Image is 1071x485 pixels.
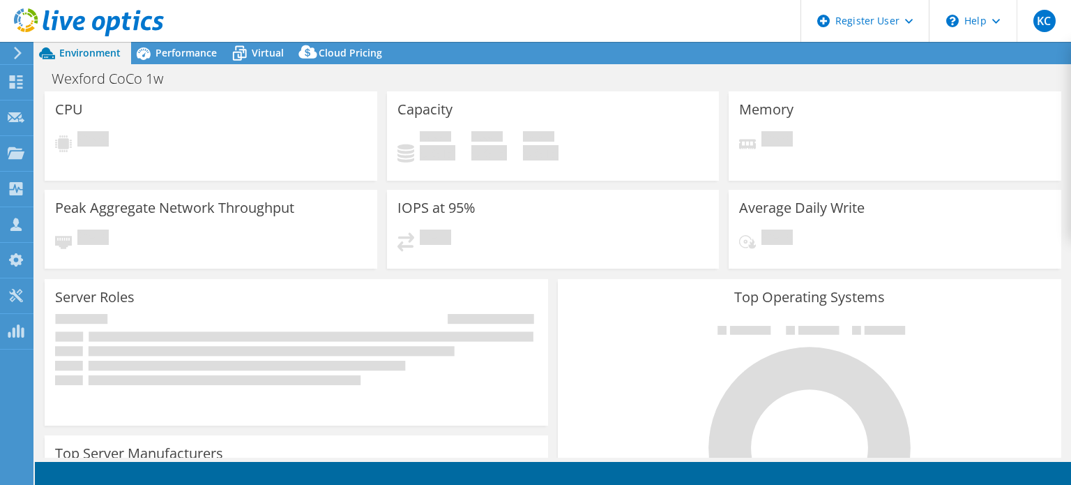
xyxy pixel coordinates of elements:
span: Pending [77,131,109,150]
span: Pending [761,230,793,248]
svg: \n [946,15,959,27]
span: Pending [420,230,451,248]
h3: Peak Aggregate Network Throughput [55,200,294,216]
h3: Memory [739,102,793,117]
span: KC [1033,10,1056,32]
h1: Wexford CoCo 1w [45,71,185,87]
span: Total [523,131,554,145]
h4: 0 GiB [471,145,507,161]
h3: Server Roles [55,290,135,305]
span: Free [471,131,503,145]
h3: Capacity [397,102,453,117]
h3: IOPS at 95% [397,200,476,216]
span: Performance [155,46,217,59]
span: Environment [59,46,121,59]
h3: CPU [55,102,83,117]
span: Cloud Pricing [319,46,382,59]
span: Used [420,131,451,145]
span: Virtual [252,46,284,59]
span: Pending [77,230,109,248]
h3: Average Daily Write [739,200,865,216]
span: Pending [761,131,793,150]
h4: 0 GiB [420,145,455,161]
h3: Top Server Manufacturers [55,446,223,461]
h4: 0 GiB [523,145,559,161]
h3: Top Operating Systems [568,290,1051,305]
